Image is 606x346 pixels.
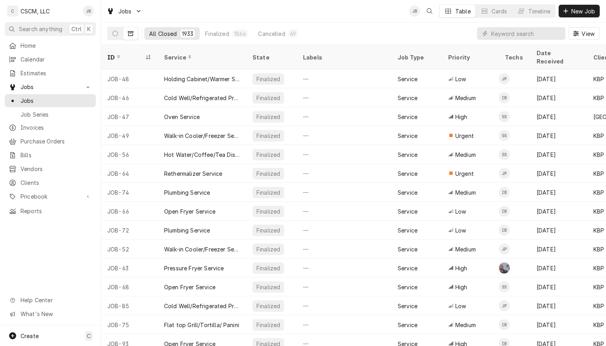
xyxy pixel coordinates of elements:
[455,302,466,310] span: Low
[499,300,510,311] div: JP
[101,145,158,164] div: JOB-56
[149,30,177,38] div: All Closed
[499,111,510,122] div: Sam Smith's Avatar
[7,6,18,17] div: C
[164,188,210,197] div: Plumbing Service
[21,207,92,215] span: Reports
[398,283,417,291] div: Service
[256,169,281,178] div: Finalized
[21,123,92,132] span: Invoices
[297,202,391,221] div: —
[256,245,281,253] div: Finalized
[164,283,215,291] div: Open Fryer Service
[499,149,510,160] div: SS
[499,92,510,103] div: Izaia Bain's Avatar
[423,5,436,17] button: Open search
[5,22,96,36] button: Search anythingCtrlK
[530,126,587,145] div: [DATE]
[5,94,96,107] a: Jobs
[530,145,587,164] div: [DATE]
[164,207,215,216] div: Open Fryer Service
[398,188,417,197] div: Service
[297,164,391,183] div: —
[5,39,96,52] a: Home
[530,164,587,183] div: [DATE]
[21,110,92,119] span: Job Series
[559,5,600,17] button: New Job
[297,240,391,259] div: —
[256,188,281,197] div: Finalized
[21,310,91,318] span: What's New
[499,168,510,179] div: Jonnie Pakovich's Avatar
[21,83,80,91] span: Jobs
[455,283,468,291] span: High
[256,283,281,291] div: Finalized
[398,113,417,121] div: Service
[499,149,510,160] div: Sam Smith's Avatar
[570,7,597,15] span: New Job
[256,151,281,159] div: Finalized
[398,207,417,216] div: Service
[455,113,468,121] span: High
[528,7,550,15] div: Timeline
[499,319,510,330] div: IB
[297,126,391,145] div: —
[499,225,510,236] div: Izaia Bain's Avatar
[409,6,420,17] div: James Bain's Avatar
[297,221,391,240] div: —
[205,30,229,38] div: Finalized
[256,302,281,310] div: Finalized
[101,164,158,183] div: JOB-64
[409,6,420,17] div: JB
[21,7,50,15] div: CSCM, LLC
[530,88,587,107] div: [DATE]
[455,151,476,159] span: Medium
[101,296,158,315] div: JOB-85
[5,108,96,121] a: Job Series
[297,107,391,126] div: —
[5,135,96,148] a: Purchase Orders
[398,151,417,159] div: Service
[569,27,600,40] button: View
[499,73,510,84] div: JP
[499,130,510,141] div: SS
[398,75,417,83] div: Service
[455,7,471,15] div: Table
[21,55,92,63] span: Calendar
[499,244,510,255] div: JP
[164,53,238,61] div: Service
[398,226,417,234] div: Service
[530,107,587,126] div: [DATE]
[398,94,417,102] div: Service
[164,113,200,121] div: Oven Service
[164,132,240,140] div: Walk-in Cooler/Freezer Service
[21,41,92,50] span: Home
[537,49,579,65] div: Date Received
[530,240,587,259] div: [DATE]
[101,107,158,126] div: JOB-47
[499,262,510,273] div: Chris Lynch's Avatar
[21,192,80,201] span: Pricebook
[87,25,91,33] span: K
[505,53,524,61] div: Techs
[499,111,510,122] div: SS
[5,53,96,66] a: Calendar
[256,321,281,329] div: Finalized
[530,183,587,202] div: [DATE]
[101,221,158,240] div: JOB-72
[297,145,391,164] div: —
[21,137,92,145] span: Purchase Orders
[499,281,510,292] div: Sam Smith's Avatar
[398,53,436,61] div: Job Type
[101,88,158,107] div: JOB-46
[499,187,510,198] div: IB
[5,307,96,320] a: Go to What's New
[499,262,510,273] div: CL
[297,88,391,107] div: —
[21,151,92,159] span: Bills
[455,264,468,272] span: High
[455,132,474,140] span: Urgent
[21,69,92,77] span: Estimates
[398,302,417,310] div: Service
[118,7,132,15] span: Jobs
